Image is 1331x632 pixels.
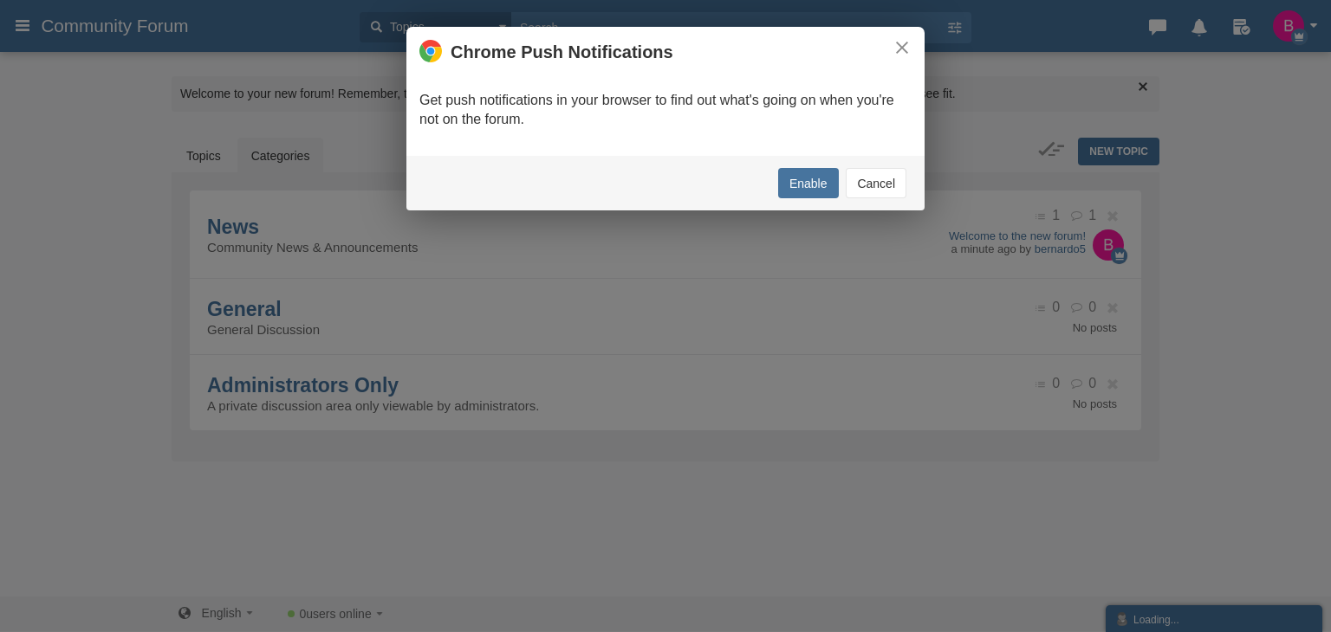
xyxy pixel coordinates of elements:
button: Cancel [846,168,906,198]
span: Chrome [451,42,516,61]
button: × [893,38,912,57]
p: Get push notifications in your browser to find out what's going on when you're not on the forum. [419,91,912,131]
button: Enable [778,168,839,198]
span: Push Notifications [521,42,673,61]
